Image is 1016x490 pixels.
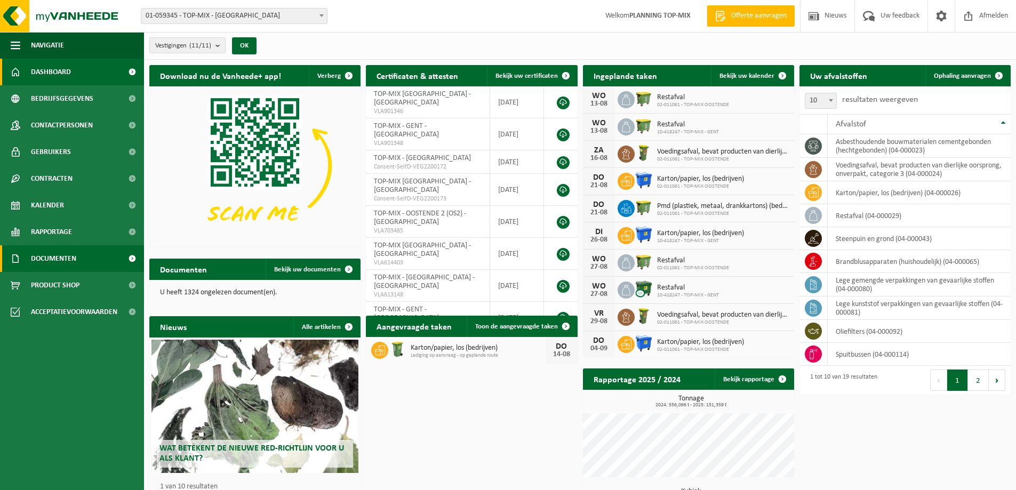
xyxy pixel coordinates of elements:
span: Consent-SelfD-VEG2200173 [374,195,481,203]
span: 02-011061 - TOP-MIX OOSTENDE [657,156,789,163]
span: Rapportage [31,219,72,245]
span: TOP-MIX [GEOGRAPHIC_DATA] - [GEOGRAPHIC_DATA] [374,178,471,194]
td: lege gemengde verpakkingen van gevaarlijke stoffen (04-000080) [828,273,1011,296]
td: voedingsafval, bevat producten van dierlijke oorsprong, onverpakt, categorie 3 (04-000024) [828,158,1011,181]
span: 02-011061 - TOP-MIX OOSTENDE [657,183,744,190]
a: Ophaling aanvragen [925,65,1010,86]
a: Wat betekent de nieuwe RED-richtlijn voor u als klant? [151,340,358,473]
div: 1 tot 10 van 19 resultaten [805,368,877,392]
span: Acceptatievoorwaarden [31,299,117,325]
h2: Ingeplande taken [583,65,668,86]
span: VLA901348 [374,139,481,148]
button: Previous [930,369,947,391]
td: steenpuin en grond (04-000043) [828,227,1011,250]
div: 29-08 [588,318,610,325]
span: Contactpersonen [31,112,93,139]
h2: Download nu de Vanheede+ app! [149,65,292,86]
span: Bekijk uw certificaten [495,73,558,79]
div: 27-08 [588,291,610,298]
a: Bekijk uw certificaten [487,65,577,86]
button: 1 [947,369,968,391]
span: Bedrijfsgegevens [31,85,93,112]
h2: Uw afvalstoffen [799,65,878,86]
a: Toon de aangevraagde taken [467,316,577,337]
span: Gebruikers [31,139,71,165]
div: 04-09 [588,345,610,352]
img: Download de VHEPlus App [149,86,361,245]
div: DO [588,336,610,345]
td: [DATE] [490,86,545,118]
div: 14-08 [551,351,572,358]
td: spuitbussen (04-000114) [828,343,1011,366]
span: Vestigingen [155,38,211,54]
div: ZA [588,146,610,155]
span: 02-011061 - TOP-MIX OOSTENDE [657,319,789,326]
span: Karton/papier, los (bedrijven) [657,229,744,238]
a: Bekijk uw documenten [266,259,359,280]
span: 02-011061 - TOP-MIX OOSTENDE [657,211,789,217]
span: Restafval [657,284,719,292]
td: [DATE] [490,206,545,238]
td: [DATE] [490,302,545,334]
a: Offerte aanvragen [707,5,795,27]
h3: Tonnage [588,395,794,408]
span: Restafval [657,121,719,129]
span: Kalender [31,192,64,219]
td: [DATE] [490,118,545,150]
button: Next [989,369,1005,391]
img: WB-1100-HPE-BE-01 [635,334,653,352]
span: Documenten [31,245,76,272]
span: Pmd (plastiek, metaal, drankkartons) (bedrijven) [657,202,789,211]
span: 2024: 556,066 t - 2025: 151,359 t [588,403,794,408]
a: Alle artikelen [293,316,359,338]
h2: Certificaten & attesten [366,65,469,86]
span: Navigatie [31,32,64,59]
button: OK [232,37,257,54]
count: (11/11) [189,42,211,49]
span: VLA614403 [374,259,481,267]
span: Karton/papier, los (bedrijven) [657,338,744,347]
td: asbesthoudende bouwmaterialen cementgebonden (hechtgebonden) (04-000023) [828,134,1011,158]
span: Afvalstof [836,120,866,128]
span: 10 [805,93,836,108]
div: 13-08 [588,100,610,108]
span: TOP-MIX [GEOGRAPHIC_DATA] - [GEOGRAPHIC_DATA] [374,242,471,258]
span: TOP-MIX - [GEOGRAPHIC_DATA] - [GEOGRAPHIC_DATA] [374,274,475,290]
button: Verberg [309,65,359,86]
label: resultaten weergeven [842,95,918,104]
div: DO [551,342,572,351]
div: DO [588,200,610,209]
h2: Rapportage 2025 / 2024 [583,368,691,389]
img: WB-1100-HPE-GN-50 [635,117,653,135]
a: Bekijk uw kalender [711,65,793,86]
td: [DATE] [490,270,545,302]
span: 02-011061 - TOP-MIX OOSTENDE [657,102,729,108]
div: WO [588,282,610,291]
img: WB-1100-HPE-GN-50 [635,90,653,108]
img: WB-0060-HPE-GN-50 [635,307,653,325]
div: 26-08 [588,236,610,244]
img: WB-1100-HPE-BE-01 [635,226,653,244]
span: Karton/papier, los (bedrijven) [657,175,744,183]
span: Bekijk uw documenten [274,266,341,273]
span: 01-059345 - TOP-MIX - Oostende [141,8,327,24]
div: 16-08 [588,155,610,162]
button: 2 [968,369,989,391]
span: Consent-SelfD-VEG2200172 [374,163,481,171]
td: karton/papier, los (bedrijven) (04-000026) [828,181,1011,204]
strong: PLANNING TOP-MIX [629,12,691,20]
span: Verberg [317,73,341,79]
span: 10 [805,93,837,109]
span: Voedingsafval, bevat producten van dierlijke oorsprong, onverpakt, categorie 3 [657,148,789,156]
span: Ophaling aanvragen [934,73,991,79]
span: Restafval [657,93,729,102]
span: TOP-MIX - [GEOGRAPHIC_DATA] [374,154,471,162]
span: Contracten [31,165,73,192]
div: WO [588,255,610,263]
span: 02-011061 - TOP-MIX OOSTENDE [657,347,744,353]
span: Karton/papier, los (bedrijven) [411,344,545,352]
div: 21-08 [588,209,610,216]
span: 01-059345 - TOP-MIX - Oostende [141,9,327,23]
a: Bekijk rapportage [715,368,793,390]
button: Vestigingen(11/11) [149,37,226,53]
